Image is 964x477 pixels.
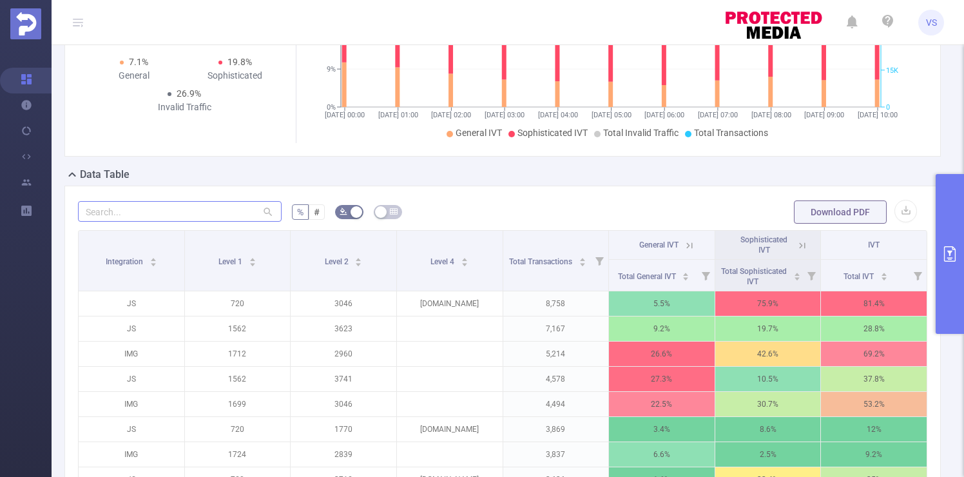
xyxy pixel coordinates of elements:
[639,240,679,249] span: General IVT
[249,261,256,265] i: icon: caret-down
[821,316,927,341] p: 28.8%
[715,291,821,316] p: 75.9%
[314,207,320,217] span: #
[378,111,418,119] tspan: [DATE] 01:00
[909,260,927,291] i: Filter menu
[185,442,291,467] p: 1724
[79,417,184,442] p: JS
[609,316,715,341] p: 9.2%
[821,342,927,366] p: 69.2%
[327,103,336,112] tspan: 0%
[880,271,888,278] div: Sort
[503,442,609,467] p: 3,837
[291,291,396,316] p: 3046
[509,257,574,266] span: Total Transactions
[134,101,235,114] div: Invalid Traffic
[485,111,525,119] tspan: [DATE] 03:00
[177,88,201,99] span: 26.9%
[715,392,821,416] p: 30.7%
[751,111,791,119] tspan: [DATE] 08:00
[609,342,715,366] p: 26.6%
[517,128,588,138] span: Sophisticated IVT
[821,367,927,391] p: 37.8%
[618,272,678,281] span: Total General IVT
[821,417,927,442] p: 12%
[881,271,888,275] i: icon: caret-up
[397,417,503,442] p: [DOMAIN_NAME]
[355,261,362,265] i: icon: caret-down
[591,111,631,119] tspan: [DATE] 05:00
[185,316,291,341] p: 1562
[461,256,468,264] div: Sort
[325,111,365,119] tspan: [DATE] 00:00
[794,200,887,224] button: Download PDF
[868,240,880,249] span: IVT
[697,111,737,119] tspan: [DATE] 07:00
[185,291,291,316] p: 720
[682,271,689,275] i: icon: caret-up
[804,111,844,119] tspan: [DATE] 09:00
[503,291,609,316] p: 8,758
[715,367,821,391] p: 10.5%
[456,128,502,138] span: General IVT
[603,128,679,138] span: Total Invalid Traffic
[644,111,684,119] tspan: [DATE] 06:00
[291,367,396,391] p: 3741
[297,207,304,217] span: %
[609,291,715,316] p: 5.5%
[291,417,396,442] p: 1770
[185,367,291,391] p: 1562
[609,392,715,416] p: 22.5%
[291,316,396,341] p: 3623
[79,367,184,391] p: JS
[80,167,130,182] h2: Data Table
[340,208,347,215] i: icon: bg-colors
[843,272,876,281] span: Total IVT
[291,342,396,366] p: 2960
[697,260,715,291] i: Filter menu
[149,256,157,260] i: icon: caret-up
[821,291,927,316] p: 81.4%
[926,10,937,35] span: VS
[503,417,609,442] p: 3,869
[327,65,336,73] tspan: 9%
[794,275,801,279] i: icon: caret-down
[721,267,787,286] span: Total Sophisticated IVT
[821,392,927,416] p: 53.2%
[79,316,184,341] p: JS
[609,442,715,467] p: 6.6%
[431,111,471,119] tspan: [DATE] 02:00
[249,256,256,264] div: Sort
[503,392,609,416] p: 4,494
[821,442,927,467] p: 9.2%
[249,256,256,260] i: icon: caret-up
[430,257,456,266] span: Level 4
[291,392,396,416] p: 3046
[184,69,285,83] div: Sophisticated
[609,367,715,391] p: 27.3%
[886,66,898,75] tspan: 15K
[503,367,609,391] p: 4,578
[793,271,801,278] div: Sort
[129,57,148,67] span: 7.1%
[694,128,768,138] span: Total Transactions
[397,291,503,316] p: [DOMAIN_NAME]
[461,256,468,260] i: icon: caret-up
[149,256,157,264] div: Sort
[149,261,157,265] i: icon: caret-down
[291,442,396,467] p: 2839
[461,261,468,265] i: icon: caret-down
[740,235,787,255] span: Sophisticated IVT
[78,201,282,222] input: Search...
[794,271,801,275] i: icon: caret-up
[354,256,362,264] div: Sort
[503,316,609,341] p: 7,167
[227,57,252,67] span: 19.8%
[715,316,821,341] p: 19.7%
[537,111,577,119] tspan: [DATE] 04:00
[503,342,609,366] p: 5,214
[79,392,184,416] p: IMG
[858,111,898,119] tspan: [DATE] 10:00
[185,392,291,416] p: 1699
[881,275,888,279] i: icon: caret-down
